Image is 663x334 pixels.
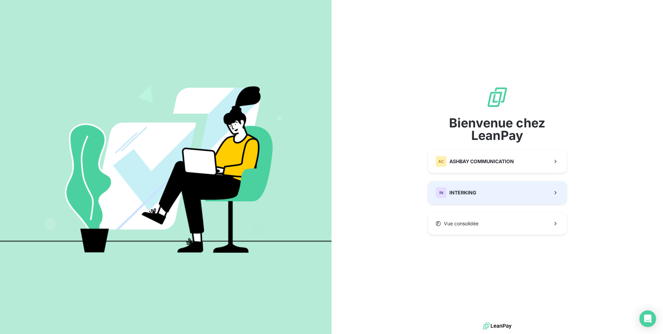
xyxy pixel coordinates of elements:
div: Open Intercom Messenger [639,310,656,327]
span: Bienvenue chez LeanPay [428,117,567,142]
img: logo [483,321,511,331]
img: logo sigle [486,86,508,108]
button: Vue consolidée [428,212,567,235]
button: ACASHBAY COMMUNICATION [428,150,567,173]
span: Vue consolidée [444,220,479,227]
span: ASHBAY COMMUNICATION [449,158,514,165]
div: AC [436,156,447,167]
div: IN [436,187,447,198]
span: INTERKING [449,189,476,196]
button: ININTERKING [428,181,567,204]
